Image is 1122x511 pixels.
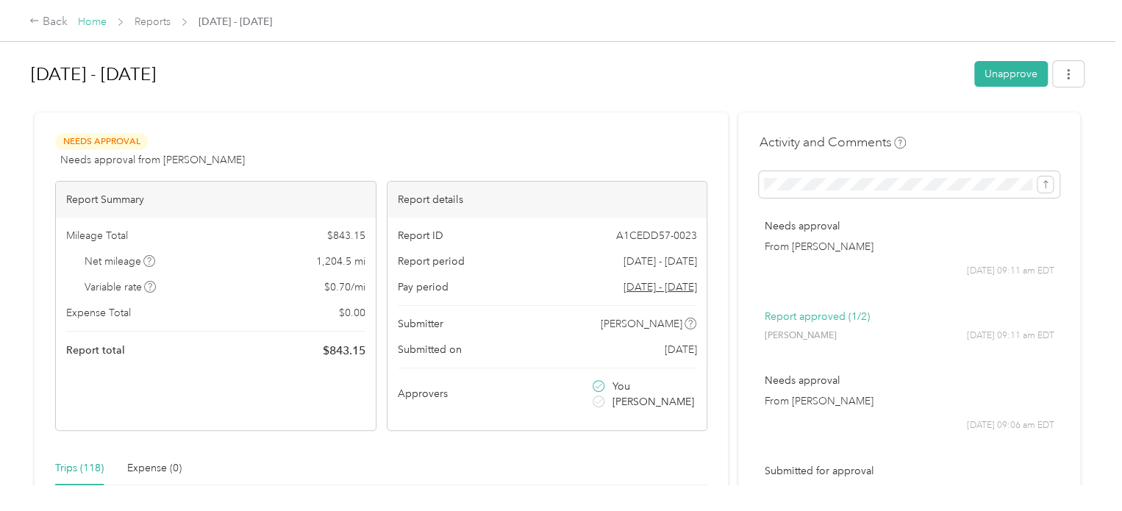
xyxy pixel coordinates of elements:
span: Submitter [398,316,443,332]
span: Pay period [398,279,449,295]
span: [DATE] 09:06 am EDT [967,419,1054,432]
span: [PERSON_NAME] [612,394,694,410]
span: [DATE] 09:11 am EDT [967,265,1054,278]
span: [DATE] 09:06 am EDT [967,484,1054,497]
p: From [PERSON_NAME] [764,239,1054,254]
span: Go to pay period [623,279,696,295]
span: $ 0.70 / mi [324,279,365,295]
div: Trips (118) [55,460,104,476]
span: Mileage Total [66,228,128,243]
div: Back [29,13,68,31]
p: Submitted for approval [764,463,1054,479]
span: [PERSON_NAME] [601,316,682,332]
span: Net mileage [85,254,156,269]
span: Needs Approval [55,133,148,150]
span: [PERSON_NAME] [764,484,836,497]
h4: Activity and Comments [759,133,906,151]
span: You [612,379,630,394]
h1: Aug 1 - 31, 2025 [31,57,964,92]
span: $ 0.00 [339,305,365,321]
span: [DATE] - [DATE] [623,254,696,269]
span: Report total [66,343,125,358]
span: $ 843.15 [323,342,365,360]
a: Home [78,15,107,28]
span: Report ID [398,228,443,243]
p: Needs approval [764,373,1054,388]
div: Report details [387,182,707,218]
a: Reports [135,15,171,28]
span: $ 843.15 [327,228,365,243]
span: [DATE] - [DATE] [199,14,272,29]
p: From [PERSON_NAME] [764,393,1054,409]
span: 1,204.5 mi [316,254,365,269]
p: Needs approval [764,218,1054,234]
div: Report Summary [56,182,376,218]
span: Report period [398,254,465,269]
p: Report approved (1/2) [764,309,1054,324]
iframe: Everlance-gr Chat Button Frame [1040,429,1122,511]
span: Submitted on [398,342,462,357]
span: Variable rate [85,279,157,295]
div: Expense (0) [127,460,182,476]
button: Unapprove [974,61,1048,87]
span: Approvers [398,386,448,401]
span: [PERSON_NAME] [764,329,836,343]
span: Expense Total [66,305,131,321]
span: [DATE] [664,342,696,357]
span: [DATE] 09:11 am EDT [967,329,1054,343]
span: Needs approval from [PERSON_NAME] [60,152,245,168]
span: A1CEDD57-0023 [615,228,696,243]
